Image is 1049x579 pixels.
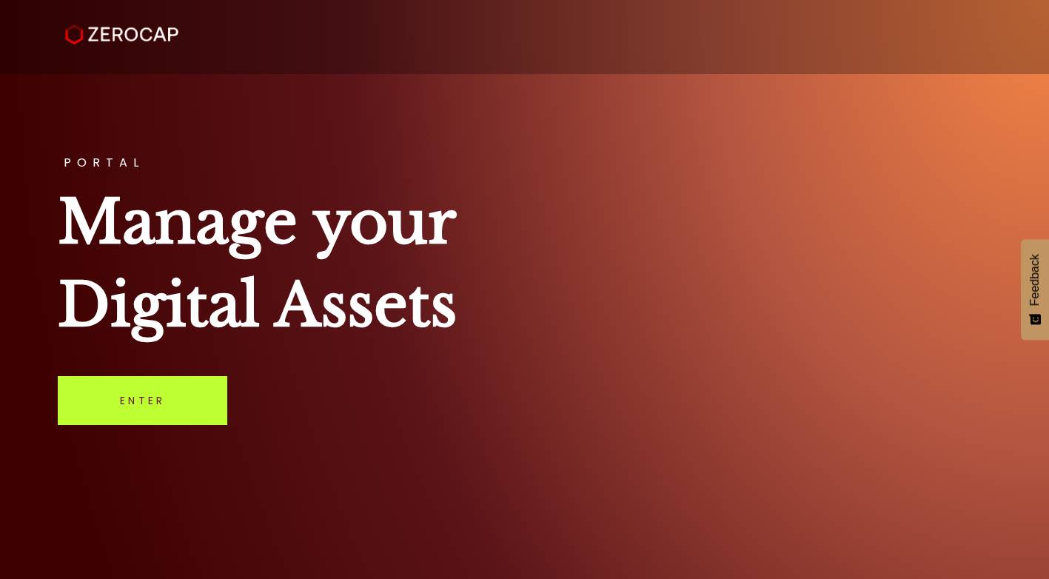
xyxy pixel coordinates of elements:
[58,181,991,347] h1: Manage your Digital Assets
[58,376,227,425] a: Enter
[1028,254,1042,306] span: Feedback
[58,157,991,169] h3: PORTAL
[1021,239,1049,340] button: Feedback - Show survey
[65,24,178,45] img: ZeroCap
